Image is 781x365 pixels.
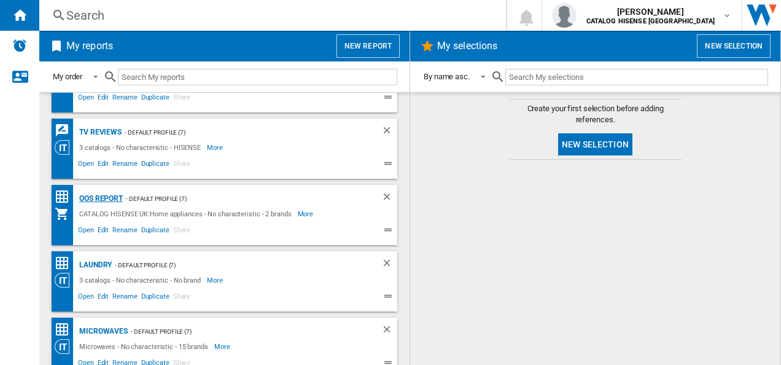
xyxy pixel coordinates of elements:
[112,257,357,273] div: - Default profile (7)
[76,339,214,354] div: Microwaves - No characteristic - 15 brands
[76,224,96,239] span: Open
[76,140,207,155] div: 3 catalogs - No characteristic - HISENSE
[12,38,27,53] img: alerts-logo.svg
[55,273,76,288] div: Category View
[55,339,76,354] div: Category View
[76,324,128,339] div: Microwaves
[96,158,111,173] span: Edit
[586,17,715,25] b: CATALOG HISENSE [GEOGRAPHIC_DATA]
[171,92,193,106] span: Share
[122,125,357,140] div: - Default profile (7)
[64,34,115,58] h2: My reports
[76,158,96,173] span: Open
[171,291,193,305] span: Share
[381,191,397,206] div: Delete
[139,92,171,106] span: Duplicate
[76,92,96,106] span: Open
[139,158,171,173] span: Duplicate
[55,189,76,205] div: Price Matrix
[207,140,225,155] span: More
[55,256,76,271] div: Price Matrix
[123,191,357,206] div: - Default profile (7)
[96,92,111,106] span: Edit
[381,257,397,273] div: Delete
[55,322,76,337] div: Price Matrix
[171,224,193,239] span: Share
[128,324,357,339] div: - Default profile (7)
[111,291,139,305] span: Rename
[510,103,682,125] span: Create your first selection before adding references.
[424,72,470,81] div: By name asc.
[76,273,207,288] div: 3 catalogs - No characteristic - No brand
[298,206,316,221] span: More
[76,191,123,206] div: OOS REPORT
[558,133,632,155] button: New selection
[96,224,111,239] span: Edit
[76,206,298,221] div: CATALOG HISENSE UK:Home appliances - No characteristic - 2 brands
[111,92,139,106] span: Rename
[66,7,474,24] div: Search
[76,291,96,305] span: Open
[505,69,768,85] input: Search My selections
[552,3,577,28] img: profile.jpg
[586,6,715,18] span: [PERSON_NAME]
[381,125,397,140] div: Delete
[96,291,111,305] span: Edit
[435,34,500,58] h2: My selections
[55,206,76,221] div: My Assortment
[171,158,193,173] span: Share
[139,224,171,239] span: Duplicate
[76,125,122,140] div: TV Reviews
[53,72,82,81] div: My order
[336,34,400,58] button: New report
[697,34,771,58] button: New selection
[111,224,139,239] span: Rename
[55,123,76,138] div: REVIEWS Matrix
[381,324,397,339] div: Delete
[139,291,171,305] span: Duplicate
[76,257,112,273] div: Laundry
[207,273,225,288] span: More
[55,140,76,155] div: Category View
[118,69,397,85] input: Search My reports
[214,339,232,354] span: More
[111,158,139,173] span: Rename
